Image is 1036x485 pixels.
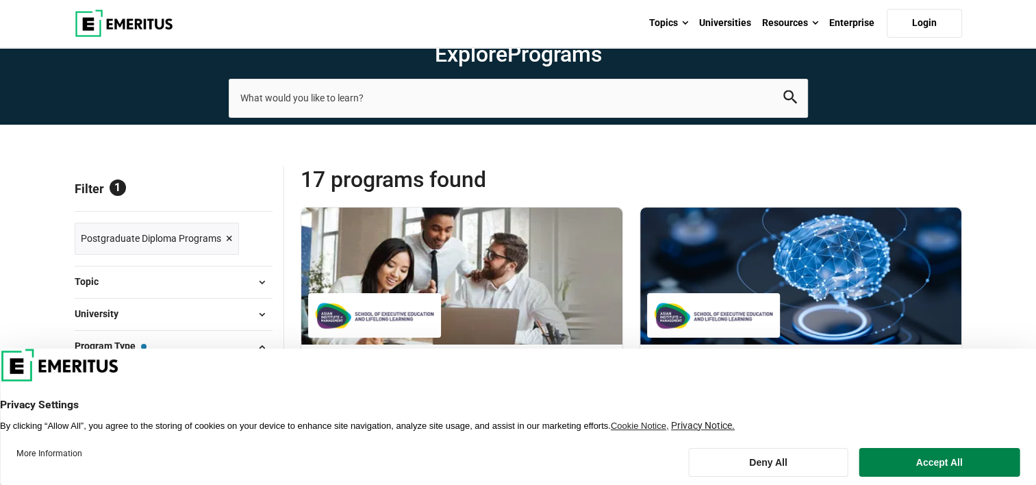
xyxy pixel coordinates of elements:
[301,208,622,345] img: Postgraduate Diploma Program in General Management (E-Learning) | Online Business Management Course
[315,300,434,331] img: The Asian Institute of Management
[229,40,808,68] h1: Explore
[226,229,233,249] span: ×
[230,182,273,199] a: Reset all
[301,166,631,193] span: 17 Programs found
[229,79,808,117] input: search-page
[75,304,273,325] button: University
[783,94,797,107] a: search
[75,166,273,211] p: Filter
[654,300,773,331] img: The Asian Institute of Management
[110,179,126,196] span: 1
[887,9,962,38] a: Login
[640,208,961,345] img: Postgraduate Diploma in Artificial Intelligence and Machine learning | Online AI and Machine Lear...
[75,306,129,321] span: University
[507,41,602,67] span: Programs
[75,338,147,353] span: Program Type
[783,90,797,106] button: search
[301,208,622,448] a: Business Management Course by The Asian Institute of Management - September 30, 2025 The Asian In...
[75,336,273,357] button: Program Type
[75,223,239,255] a: Postgraduate Diploma Programs ×
[75,274,110,289] span: Topic
[81,231,221,246] span: Postgraduate Diploma Programs
[75,272,273,293] button: Topic
[640,208,961,448] a: AI and Machine Learning Course by The Asian Institute of Management - September 30, 2025 The Asia...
